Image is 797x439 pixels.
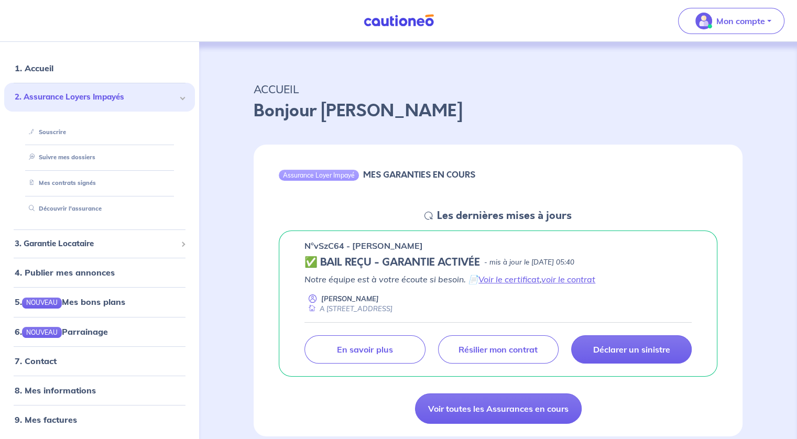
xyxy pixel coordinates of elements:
[4,291,195,312] div: 5.NOUVEAUMes bons plans
[593,344,670,355] p: Déclarer un sinistre
[695,13,712,29] img: illu_account_valid_menu.svg
[321,294,379,304] p: [PERSON_NAME]
[4,83,195,112] div: 2. Assurance Loyers Impayés
[15,91,177,103] span: 2. Assurance Loyers Impayés
[437,210,572,222] h5: Les dernières mises à jours
[458,344,538,355] p: Résilier mon contrat
[4,380,195,401] div: 8. Mes informations
[4,409,195,430] div: 9. Mes factures
[4,58,195,79] div: 1. Accueil
[254,80,743,98] p: ACCUEIL
[541,274,595,284] a: voir le contrat
[363,170,475,180] h6: MES GARANTIES EN COURS
[15,238,177,250] span: 3. Garantie Locataire
[25,128,66,135] a: Souscrire
[15,356,57,366] a: 7. Contact
[4,321,195,342] div: 6.NOUVEAUParrainage
[304,273,692,286] p: Notre équipe est à votre écoute si besoin. 📄 ,
[678,8,784,34] button: illu_account_valid_menu.svgMon compte
[25,205,102,212] a: Découvrir l'assurance
[478,274,540,284] a: Voir le certificat
[337,344,392,355] p: En savoir plus
[359,14,438,27] img: Cautioneo
[17,149,182,166] div: Suivre mes dossiers
[415,393,582,424] a: Voir toutes les Assurances en cours
[17,174,182,192] div: Mes contrats signés
[15,63,53,73] a: 1. Accueil
[4,234,195,254] div: 3. Garantie Locataire
[304,239,423,252] p: n°vSzC64 - [PERSON_NAME]
[17,200,182,217] div: Découvrir l'assurance
[304,304,392,314] div: A [STREET_ADDRESS]
[484,257,574,268] p: - mis à jour le [DATE] 05:40
[438,335,559,364] a: Résilier mon contrat
[4,350,195,371] div: 7. Contact
[254,98,743,124] p: Bonjour [PERSON_NAME]
[25,153,95,161] a: Suivre mes dossiers
[716,15,765,27] p: Mon compte
[15,297,125,307] a: 5.NOUVEAUMes bons plans
[15,385,96,396] a: 8. Mes informations
[571,335,692,364] a: Déclarer un sinistre
[25,179,96,186] a: Mes contrats signés
[15,414,77,425] a: 9. Mes factures
[15,267,115,278] a: 4. Publier mes annonces
[304,256,692,269] div: state: CONTRACT-VALIDATED, Context: NEW,MAYBE-CERTIFICATE,ALONE,LESSOR-DOCUMENTS
[279,170,359,180] div: Assurance Loyer Impayé
[304,335,425,364] a: En savoir plus
[15,326,108,336] a: 6.NOUVEAUParrainage
[4,262,195,283] div: 4. Publier mes annonces
[304,256,480,269] h5: ✅ BAIL REÇU - GARANTIE ACTIVÉE
[17,123,182,140] div: Souscrire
